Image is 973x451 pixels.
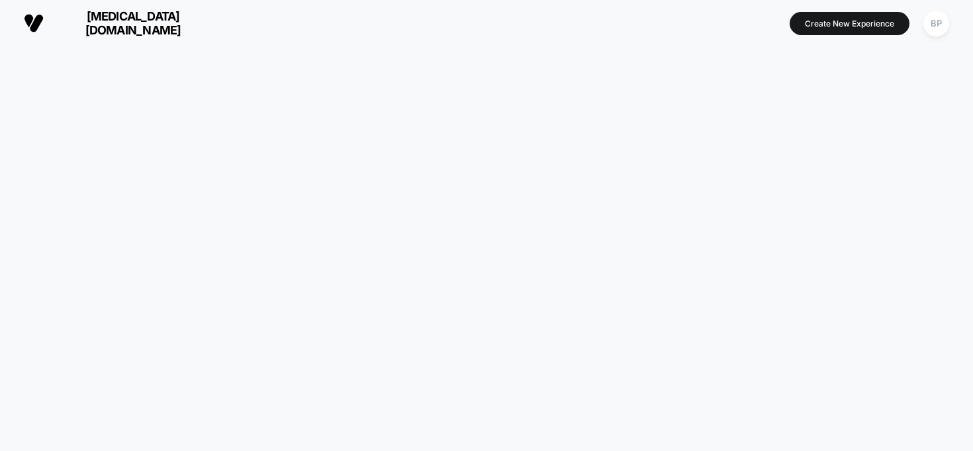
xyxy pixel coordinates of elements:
button: Create New Experience [790,12,909,35]
span: [MEDICAL_DATA][DOMAIN_NAME] [54,9,212,37]
button: BP [919,10,953,37]
button: [MEDICAL_DATA][DOMAIN_NAME] [20,9,216,38]
img: Visually logo [24,13,44,33]
div: BP [923,11,949,36]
